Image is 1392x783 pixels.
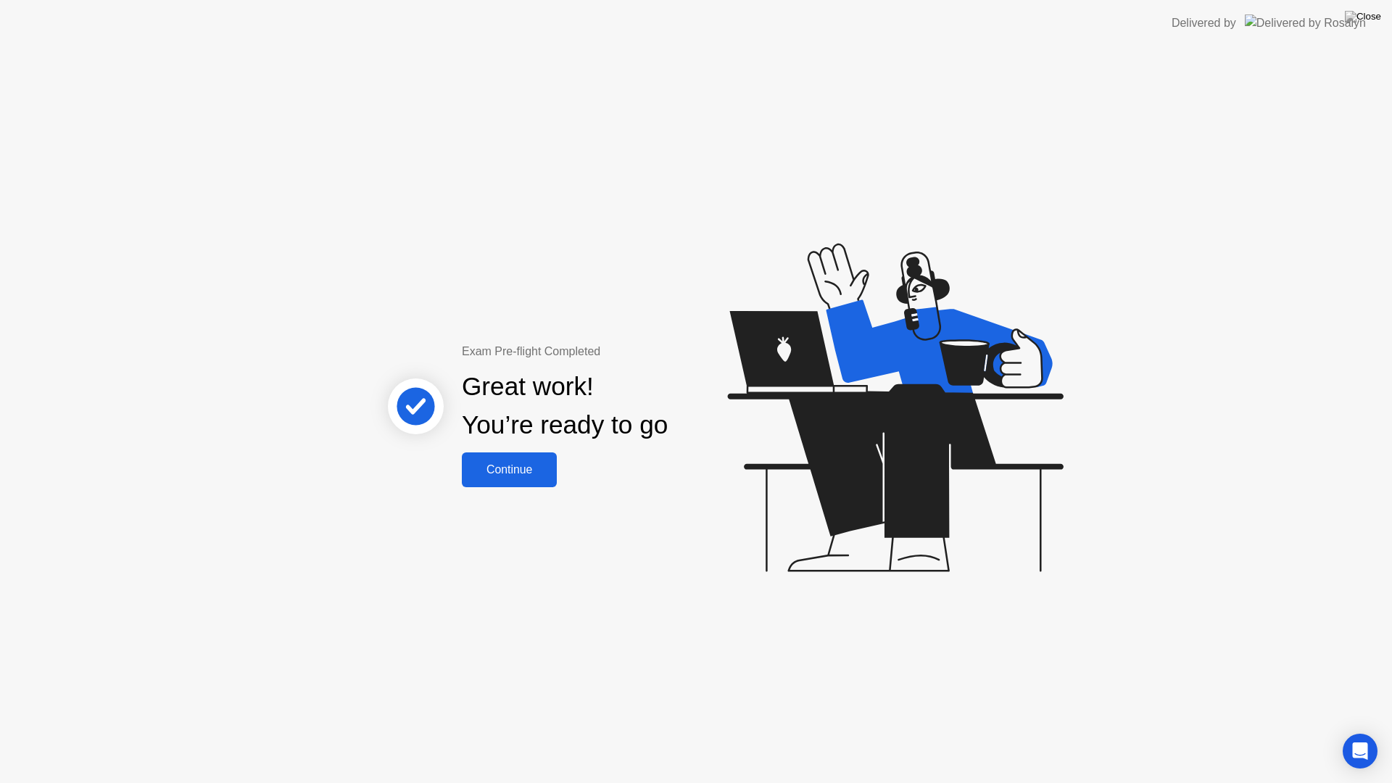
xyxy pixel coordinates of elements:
div: Exam Pre-flight Completed [462,343,761,360]
div: Great work! You’re ready to go [462,368,668,444]
img: Close [1345,11,1381,22]
div: Continue [466,463,552,476]
img: Delivered by Rosalyn [1245,14,1366,31]
div: Delivered by [1172,14,1236,32]
div: Open Intercom Messenger [1343,734,1377,768]
button: Continue [462,452,557,487]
